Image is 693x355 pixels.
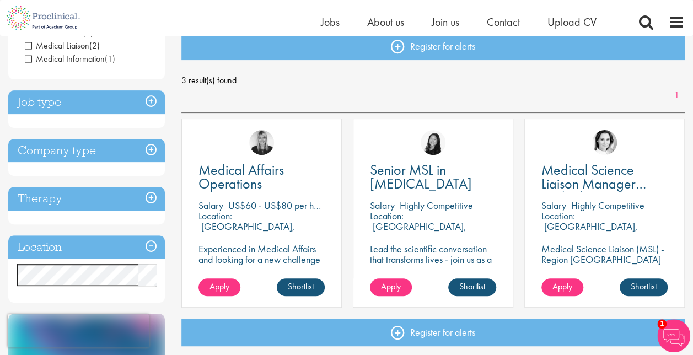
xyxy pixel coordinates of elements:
[620,278,668,296] a: Shortlist
[541,160,646,220] span: Medical Science Liaison Manager (m/w/d) Nephrologie
[487,15,520,29] a: Contact
[25,40,89,51] span: Medical Liaison
[8,90,165,114] h3: Job type
[25,53,105,64] span: Medical Information
[198,244,325,306] p: Experienced in Medical Affairs and looking for a new challenge within operations? Proclinical is ...
[541,163,668,191] a: Medical Science Liaison Manager (m/w/d) Nephrologie
[400,199,473,212] p: Highly Competitive
[198,220,295,243] p: [GEOGRAPHIC_DATA], [GEOGRAPHIC_DATA]
[249,130,274,155] img: Janelle Jones
[370,209,404,222] span: Location:
[8,235,165,259] h3: Location
[552,281,572,292] span: Apply
[657,319,690,352] img: Chatbot
[541,199,566,212] span: Salary
[105,53,115,64] span: (1)
[367,15,404,29] a: About us
[541,278,583,296] a: Apply
[25,40,100,51] span: Medical Liaison
[198,209,232,222] span: Location:
[181,72,685,89] span: 3 result(s) found
[592,130,617,155] img: Greta Prestel
[25,53,115,64] span: Medical Information
[541,209,575,222] span: Location:
[432,15,459,29] a: Join us
[89,40,100,51] span: (2)
[277,278,325,296] a: Shortlist
[181,33,685,60] a: Register for alerts
[198,199,223,212] span: Salary
[421,130,445,155] img: Numhom Sudsok
[370,160,472,193] span: Senior MSL in [MEDICAL_DATA]
[370,244,496,286] p: Lead the scientific conversation that transforms lives - join us as a Senior MSL in [MEDICAL_DATA].
[321,15,340,29] a: Jobs
[8,139,165,163] h3: Company type
[547,15,597,29] a: Upload CV
[209,281,229,292] span: Apply
[381,281,401,292] span: Apply
[8,314,149,347] iframe: reCAPTCHA
[571,199,644,212] p: Highly Competitive
[448,278,496,296] a: Shortlist
[541,244,668,265] p: Medical Science Liaison (MSL) - Region [GEOGRAPHIC_DATA]
[657,319,667,329] span: 1
[181,319,685,346] a: Register for alerts
[370,278,412,296] a: Apply
[198,163,325,191] a: Medical Affairs Operations
[669,89,685,101] a: 1
[198,278,240,296] a: Apply
[370,199,395,212] span: Salary
[198,160,284,193] span: Medical Affairs Operations
[8,187,165,211] h3: Therapy
[228,199,326,212] p: US$60 - US$80 per hour
[541,220,638,243] p: [GEOGRAPHIC_DATA], [GEOGRAPHIC_DATA]
[370,220,466,243] p: [GEOGRAPHIC_DATA], [GEOGRAPHIC_DATA]
[370,163,496,191] a: Senior MSL in [MEDICAL_DATA]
